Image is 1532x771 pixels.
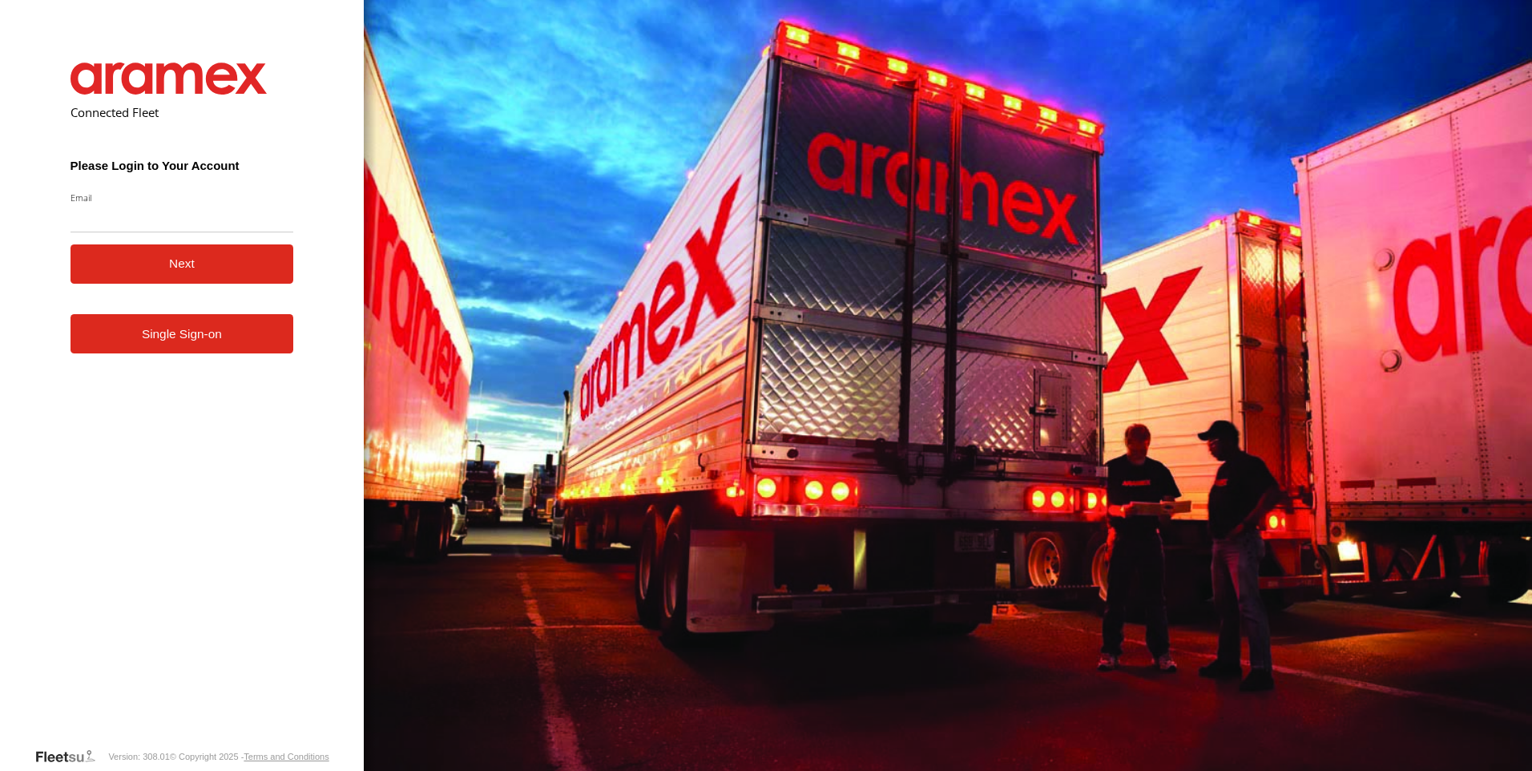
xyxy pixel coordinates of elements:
a: Visit our Website [34,749,108,765]
a: Single Sign-on [71,314,294,353]
h2: Connected Fleet [71,104,294,120]
div: Version: 308.01 [108,752,169,761]
a: Terms and Conditions [244,752,329,761]
div: © Copyright 2025 - [170,752,329,761]
img: Aramex [71,63,268,95]
button: Next [71,244,294,284]
h3: Please Login to Your Account [71,159,294,172]
label: Email [71,192,294,204]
